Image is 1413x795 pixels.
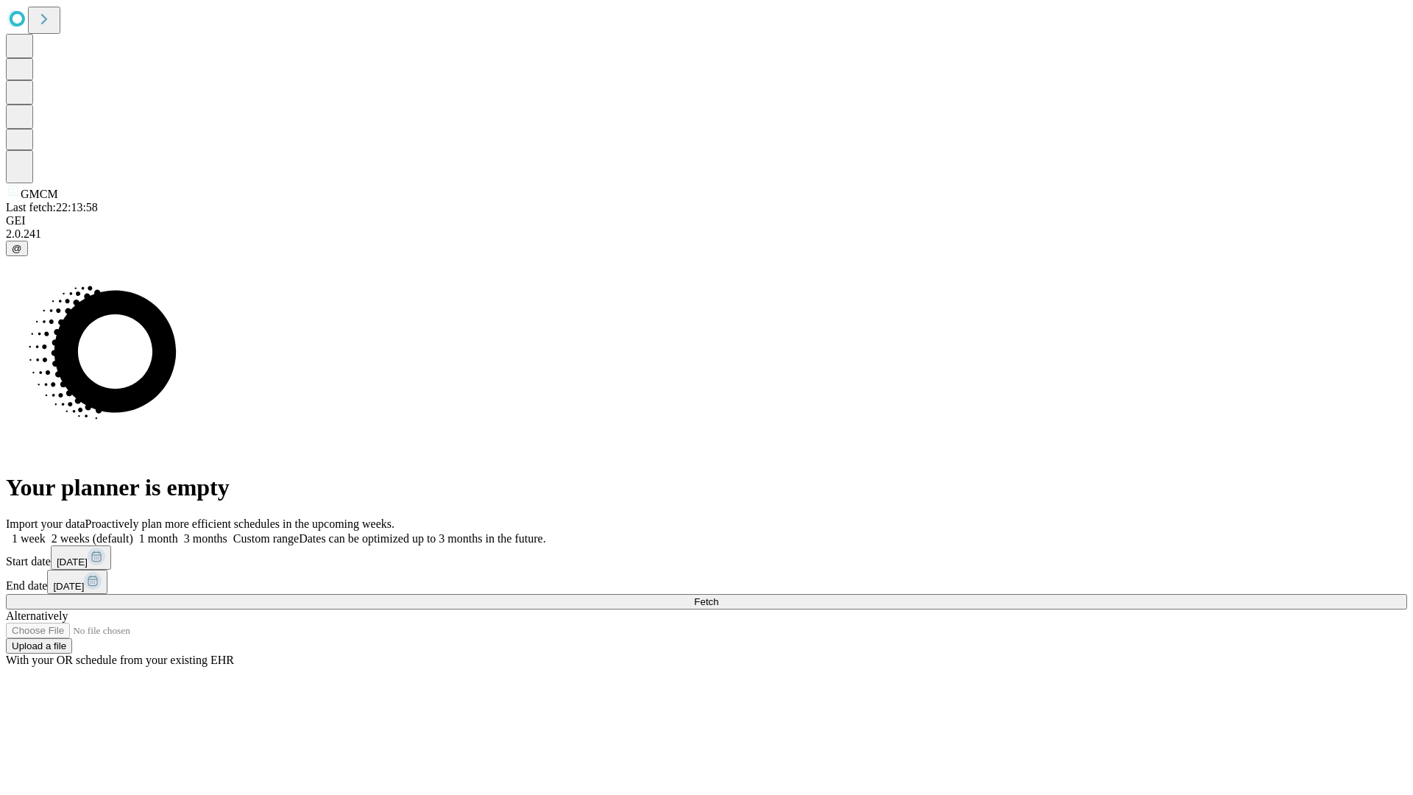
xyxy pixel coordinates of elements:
[47,570,107,594] button: [DATE]
[85,517,394,530] span: Proactively plan more efficient schedules in the upcoming weeks.
[51,545,111,570] button: [DATE]
[139,532,178,545] span: 1 month
[6,214,1407,227] div: GEI
[184,532,227,545] span: 3 months
[12,532,46,545] span: 1 week
[6,241,28,256] button: @
[233,532,299,545] span: Custom range
[6,654,234,666] span: With your OR schedule from your existing EHR
[6,638,72,654] button: Upload a file
[6,570,1407,594] div: End date
[6,201,98,213] span: Last fetch: 22:13:58
[52,532,133,545] span: 2 weeks (default)
[694,596,718,607] span: Fetch
[6,227,1407,241] div: 2.0.241
[21,188,58,200] span: GMCM
[299,532,545,545] span: Dates can be optimized up to 3 months in the future.
[12,243,22,254] span: @
[6,609,68,622] span: Alternatively
[6,594,1407,609] button: Fetch
[53,581,84,592] span: [DATE]
[57,556,88,568] span: [DATE]
[6,474,1407,501] h1: Your planner is empty
[6,545,1407,570] div: Start date
[6,517,85,530] span: Import your data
